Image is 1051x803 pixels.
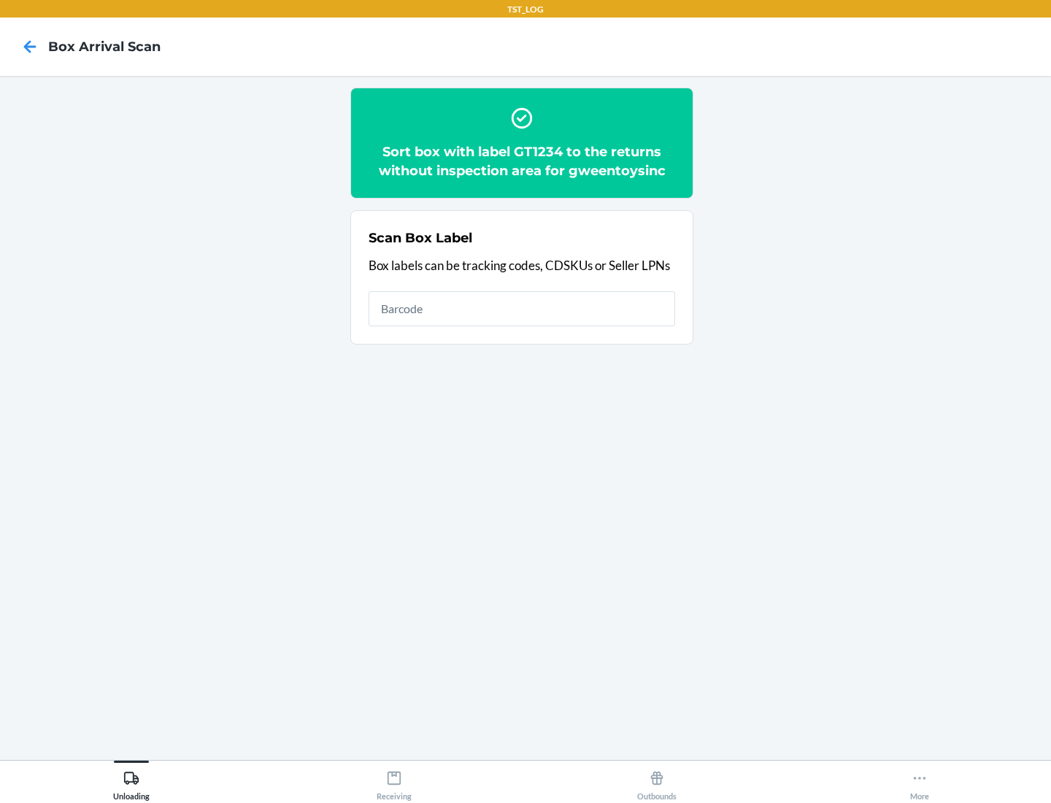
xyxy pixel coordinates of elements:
button: Outbounds [525,761,788,801]
h2: Scan Box Label [369,228,472,247]
h2: Sort box with label GT1234 to the returns without inspection area for gweentoysinc [369,142,675,180]
h4: Box Arrival Scan [48,37,161,56]
input: Barcode [369,291,675,326]
div: Receiving [377,764,412,801]
p: TST_LOG [507,3,544,16]
p: Box labels can be tracking codes, CDSKUs or Seller LPNs [369,256,675,275]
div: Unloading [113,764,150,801]
button: More [788,761,1051,801]
button: Receiving [263,761,525,801]
div: Outbounds [637,764,677,801]
div: More [910,764,929,801]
